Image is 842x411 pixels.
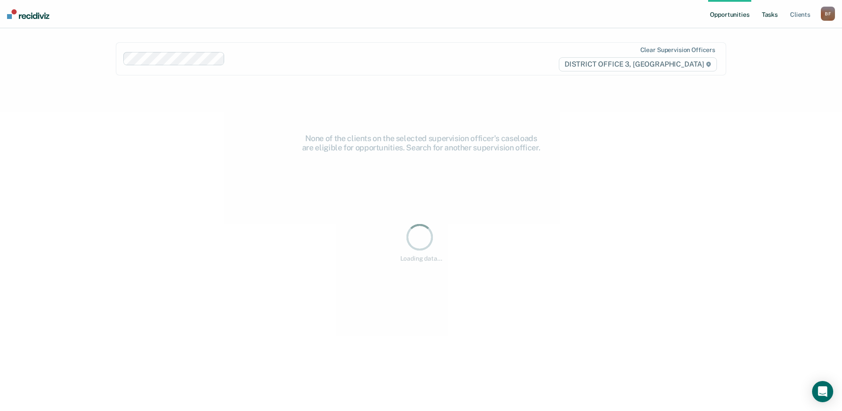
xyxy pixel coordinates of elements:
div: Clear supervision officers [640,46,715,54]
div: B F [821,7,835,21]
img: Recidiviz [7,9,49,19]
div: Loading data... [400,255,442,262]
span: DISTRICT OFFICE 3, [GEOGRAPHIC_DATA] [559,57,717,71]
div: Open Intercom Messenger [812,381,833,402]
button: BF [821,7,835,21]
